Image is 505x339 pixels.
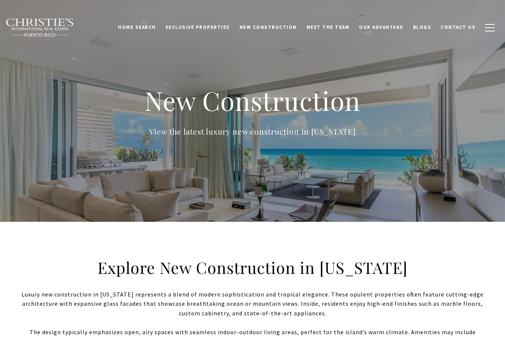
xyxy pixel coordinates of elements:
h2: Explore New Construction in [US_STATE] [94,257,411,278]
span: Contact Us [441,24,475,30]
a: New Construction [235,20,302,34]
a: Exclusive Properties [161,20,235,34]
h1: New Construction [105,84,400,117]
span: Exclusive Properties [166,24,230,30]
span: Our Advantage [359,24,403,30]
a: Home Search [113,20,161,34]
p: View the latest luxury new construction in [US_STATE] [105,125,400,138]
img: Christie's International Real Estate black text logo [6,18,74,37]
a: Blogs [408,20,436,34]
span: New Construction [240,24,297,30]
p: Luxury new construction in [US_STATE] represents a blend of modern sophistication and tropical el... [18,290,487,318]
a: Our Advantage [354,20,408,34]
a: Meet the Team [302,20,355,34]
span: Blogs [413,24,431,30]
